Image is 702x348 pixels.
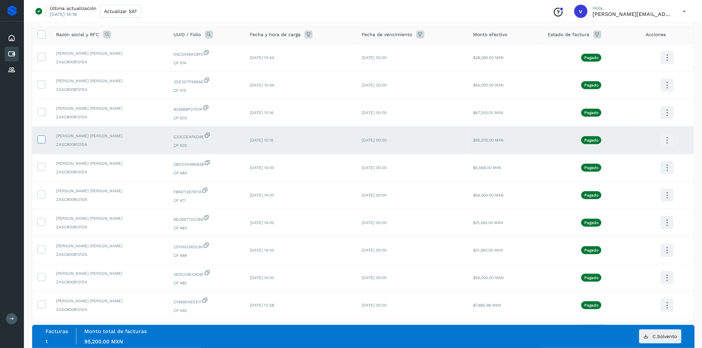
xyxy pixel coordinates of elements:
[56,188,163,194] span: [PERSON_NAME] [PERSON_NAME]
[362,55,387,60] span: [DATE] 00:00
[56,243,163,249] span: [PERSON_NAME] [PERSON_NAME]
[548,31,590,38] span: Estado de factura
[362,138,387,143] span: [DATE] 00:00
[584,220,598,225] p: Pagado
[639,329,681,343] button: C.Solvento
[174,77,239,85] span: 3DE3D7F6964E
[174,115,239,121] span: CP 503
[174,187,239,195] span: FB6D7267917A
[473,31,508,38] span: Monto efectivo
[362,193,387,198] span: [DATE] 00:00
[56,197,163,203] span: ZASC8008121DA
[56,279,163,285] span: ZASC8008121DA
[56,270,163,276] span: [PERSON_NAME] [PERSON_NAME]
[56,59,163,65] span: ZASC8008121DA
[174,60,239,66] span: CP 514
[362,31,412,38] span: Fecha de vencimiento
[584,138,598,143] p: Pagado
[250,31,301,38] span: Fecha y hora de carga
[5,31,19,45] div: Inicio
[84,338,123,345] span: 95,200.00 MXN
[56,298,163,304] span: [PERSON_NAME] [PERSON_NAME]
[174,253,239,259] span: CP 488
[56,87,163,92] span: ZASC8008121DA
[56,114,163,120] span: ZASC8008121DA
[473,83,504,87] span: $56,000.00 MXN
[174,132,239,140] span: C33CCEAFAD9E
[584,55,598,60] p: Pagado
[174,198,239,203] span: CP 471
[653,334,677,339] span: C.Solvento
[584,165,598,170] p: Pagado
[593,11,672,17] p: victor.romero@fidum.com.mx
[174,214,239,222] span: 9EC66772CCB6
[174,49,239,57] span: D6C2049AC8F2
[56,105,163,111] span: [PERSON_NAME] [PERSON_NAME]
[584,248,598,253] p: Pagado
[646,31,666,38] span: Acciones
[56,307,163,313] span: ZASC8008121DA
[56,31,99,38] span: Razón social y RFC
[84,328,147,334] label: Monto total de facturas
[45,328,68,334] label: Facturas
[250,220,274,225] span: [DATE] 14:00
[362,165,387,170] span: [DATE] 00:00
[104,9,137,14] span: Actualizar SAT
[362,83,387,87] span: [DATE] 00:00
[56,133,163,139] span: [PERSON_NAME] [PERSON_NAME]
[56,224,163,230] span: ZASC8008121DA
[362,303,387,308] span: [DATE] 00:00
[362,275,387,280] span: [DATE] 00:00
[174,308,239,314] span: CP 445
[45,338,47,345] span: 1
[250,83,274,87] span: [DATE] 10:44
[473,303,501,308] span: $7,865.96 MXN
[250,303,274,308] span: [DATE] 12:58
[584,275,598,280] p: Pagado
[174,225,239,231] span: CP 483
[584,83,598,87] p: Pagado
[473,275,504,280] span: $56,000.00 MXN
[50,5,97,11] p: Última actualización
[174,280,239,286] span: CP 485
[362,110,387,115] span: [DATE] 00:00
[584,110,598,115] p: Pagado
[174,159,239,167] span: 2BDD5A9B683B
[473,138,504,143] span: $95,200.00 MXN
[584,193,598,198] p: Pagado
[174,269,239,277] span: 3EDCC9EC9C6F
[56,78,163,84] span: [PERSON_NAME] [PERSON_NAME]
[362,248,387,253] span: [DATE] 00:00
[473,165,502,170] span: $5,568.00 MXN
[56,160,163,166] span: [PERSON_NAME] [PERSON_NAME]
[56,215,163,221] span: [PERSON_NAME] [PERSON_NAME]
[473,55,504,60] span: $38,080.00 MXN
[362,220,387,225] span: [DATE] 00:00
[174,242,239,250] span: C510AD26DC90
[56,252,163,258] span: ZASC8008121DA
[56,50,163,56] span: [PERSON_NAME] [PERSON_NAME]
[250,248,274,253] span: [DATE] 14:00
[473,110,504,115] span: $67,200.00 MXN
[250,275,274,280] span: [DATE] 14:00
[593,5,672,11] p: Hola,
[473,248,503,253] span: $31,360.00 MXN
[56,169,163,175] span: ZASC8008121DA
[250,193,274,198] span: [DATE] 14:00
[250,110,273,115] span: [DATE] 10:16
[174,143,239,148] span: CP 502
[250,165,274,170] span: [DATE] 14:00
[174,170,239,176] span: CP 484
[100,5,141,18] button: Actualizar SAT
[174,297,239,305] span: C1469DAEEE11
[250,138,273,143] span: [DATE] 10:16
[473,193,504,198] span: $56,000.00 MXN
[174,104,239,112] span: 8036BBF27D0F
[584,303,598,308] p: Pagado
[174,87,239,93] span: CP 515
[473,220,503,225] span: $31,360.00 MXN
[50,11,77,17] p: [DATE] 14:18
[5,63,19,77] div: Proveedores
[250,55,274,60] span: [DATE] 10:44
[174,31,201,38] span: UUID / Folio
